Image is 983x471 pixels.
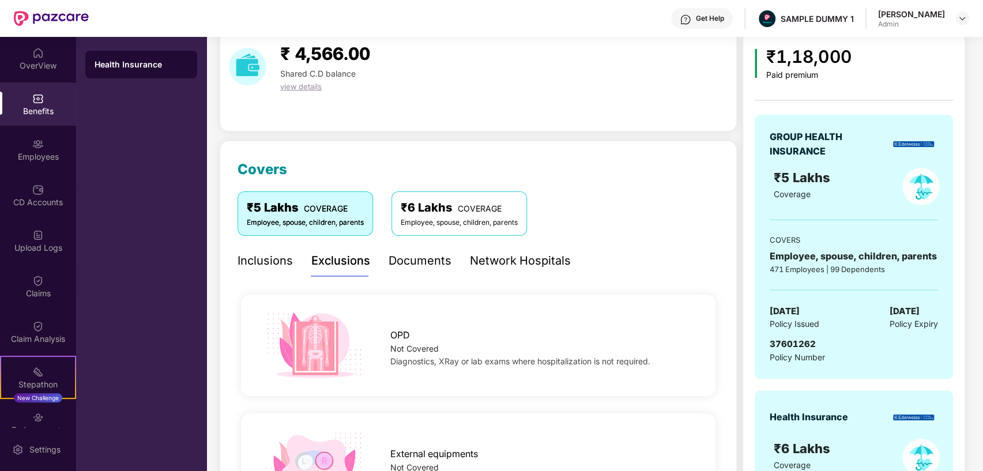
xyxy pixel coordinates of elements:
span: ₹5 Lakhs [773,170,833,185]
div: Not Covered [390,342,694,355]
img: svg+xml;base64,PHN2ZyBpZD0iVXBsb2FkX0xvZ3MiIGRhdGEtbmFtZT0iVXBsb2FkIExvZ3MiIHhtbG5zPSJodHRwOi8vd3... [32,229,44,241]
span: Policy Issued [770,318,819,330]
div: SAMPLE DUMMY 1 [781,13,854,24]
span: Policy Expiry [890,318,938,330]
div: Admin [878,20,945,29]
div: Exclusions [311,252,370,270]
div: Stepathon [1,379,75,390]
div: Settings [26,444,64,455]
div: Employee, spouse, children, parents [401,217,518,228]
img: svg+xml;base64,PHN2ZyBpZD0iRW1wbG95ZWVzIiB4bWxucz0iaHR0cDovL3d3dy53My5vcmcvMjAwMC9zdmciIHdpZHRoPS... [32,138,44,150]
div: ₹5 Lakhs [247,199,364,217]
img: svg+xml;base64,PHN2ZyBpZD0iU2V0dGluZy0yMHgyMCIgeG1sbnM9Imh0dHA6Ly93d3cudzMub3JnLzIwMDAvc3ZnIiB3aW... [12,444,24,455]
div: [PERSON_NAME] [878,9,945,20]
div: ₹6 Lakhs [401,199,518,217]
div: Health Insurance [770,410,848,424]
div: Inclusions [238,252,293,270]
img: svg+xml;base64,PHN2ZyBpZD0iQmVuZWZpdHMiIHhtbG5zPSJodHRwOi8vd3d3LnczLm9yZy8yMDAwL3N2ZyIgd2lkdGg9Ij... [32,93,44,104]
span: Diagnostics, XRay or lab exams where hospitalization is not required. [390,356,650,366]
img: svg+xml;base64,PHN2ZyBpZD0iQ0RfQWNjb3VudHMiIGRhdGEtbmFtZT0iQ0QgQWNjb3VudHMiIHhtbG5zPSJodHRwOi8vd3... [32,184,44,195]
img: svg+xml;base64,PHN2ZyBpZD0iRHJvcGRvd24tMzJ4MzIiIHhtbG5zPSJodHRwOi8vd3d3LnczLm9yZy8yMDAwL3N2ZyIgd2... [958,14,967,23]
img: svg+xml;base64,PHN2ZyBpZD0iQ2xhaW0iIHhtbG5zPSJodHRwOi8vd3d3LnczLm9yZy8yMDAwL3N2ZyIgd2lkdGg9IjIwIi... [32,321,44,332]
img: New Pazcare Logo [14,11,89,26]
div: COVERS [770,234,938,246]
span: ₹6 Lakhs [773,441,833,456]
span: OPD [390,328,410,342]
span: [DATE] [890,304,920,318]
div: Employee, spouse, children, parents [247,217,364,228]
div: Get Help [696,14,724,23]
span: Coverage [773,460,810,470]
div: Documents [389,252,451,270]
span: [DATE] [770,304,800,318]
img: Pazcare_Alternative_logo-01-01.png [759,10,775,27]
img: svg+xml;base64,PHN2ZyBpZD0iSGVscC0zMngzMiIgeG1sbnM9Imh0dHA6Ly93d3cudzMub3JnLzIwMDAvc3ZnIiB3aWR0aD... [680,14,691,25]
img: insurerLogo [893,141,934,148]
span: COVERAGE [304,204,348,213]
div: New Challenge [14,393,62,402]
span: ₹ 4,566.00 [280,43,370,64]
img: svg+xml;base64,PHN2ZyB4bWxucz0iaHR0cDovL3d3dy53My5vcmcvMjAwMC9zdmciIHdpZHRoPSIyMSIgaGVpZ2h0PSIyMC... [32,366,44,378]
img: insurerLogo [893,415,934,421]
span: Covers [238,161,287,178]
span: Shared C.D balance [280,69,356,78]
div: 471 Employees | 99 Dependents [770,263,938,275]
span: 37601262 [770,338,816,349]
span: view details [280,82,322,91]
div: ₹1,18,000 [766,43,851,70]
span: COVERAGE [458,204,502,213]
span: Policy Number [770,352,825,362]
img: policyIcon [902,168,940,205]
span: Coverage [773,189,810,199]
img: icon [755,49,758,78]
img: download [229,48,266,85]
div: GROUP HEALTH INSURANCE [770,130,871,159]
span: External equipments [390,447,478,461]
div: Paid premium [766,70,851,80]
img: icon [262,309,366,381]
div: Health Insurance [95,59,188,70]
div: Employee, spouse, children, parents [770,249,938,263]
img: svg+xml;base64,PHN2ZyBpZD0iRW5kb3JzZW1lbnRzIiB4bWxucz0iaHR0cDovL3d3dy53My5vcmcvMjAwMC9zdmciIHdpZH... [32,412,44,423]
img: svg+xml;base64,PHN2ZyBpZD0iSG9tZSIgeG1sbnM9Imh0dHA6Ly93d3cudzMub3JnLzIwMDAvc3ZnIiB3aWR0aD0iMjAiIG... [32,47,44,59]
div: Network Hospitals [470,252,571,270]
img: svg+xml;base64,PHN2ZyBpZD0iQ2xhaW0iIHhtbG5zPSJodHRwOi8vd3d3LnczLm9yZy8yMDAwL3N2ZyIgd2lkdGg9IjIwIi... [32,275,44,287]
